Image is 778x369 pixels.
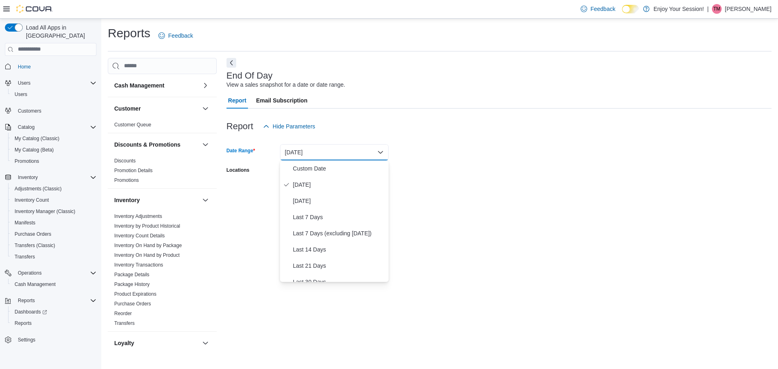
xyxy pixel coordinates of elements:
[114,177,139,183] span: Promotions
[15,309,47,315] span: Dashboards
[11,145,96,155] span: My Catalog (Beta)
[256,92,308,109] span: Email Subscription
[15,296,38,305] button: Reports
[18,80,30,86] span: Users
[114,196,199,204] button: Inventory
[11,279,96,289] span: Cash Management
[622,5,639,13] input: Dark Mode
[8,217,100,228] button: Manifests
[11,229,55,239] a: Purchase Orders
[11,318,96,328] span: Reports
[114,105,141,113] h3: Customer
[23,23,96,40] span: Load All Apps in [GEOGRAPHIC_DATA]
[15,135,60,142] span: My Catalog (Classic)
[11,241,58,250] a: Transfers (Classic)
[2,61,100,73] button: Home
[2,267,100,279] button: Operations
[114,320,135,326] a: Transfers
[2,334,100,346] button: Settings
[108,120,217,133] div: Customer
[8,251,100,262] button: Transfers
[18,64,31,70] span: Home
[114,243,182,248] a: Inventory On Hand by Package
[2,77,100,89] button: Users
[11,134,63,143] a: My Catalog (Classic)
[114,158,136,164] a: Discounts
[11,207,96,216] span: Inventory Manager (Classic)
[293,228,385,238] span: Last 7 Days (excluding [DATE])
[15,281,56,288] span: Cash Management
[114,141,180,149] h3: Discounts & Promotions
[15,231,51,237] span: Purchase Orders
[114,177,139,183] a: Promotions
[15,78,96,88] span: Users
[114,320,135,326] span: Transfers
[114,339,199,347] button: Loyalty
[654,4,704,14] p: Enjoy Your Session!
[114,213,162,219] a: Inventory Adjustments
[712,4,722,14] div: Tylor Methot
[713,4,720,14] span: TM
[15,220,35,226] span: Manifests
[11,134,96,143] span: My Catalog (Classic)
[8,206,100,217] button: Inventory Manager (Classic)
[293,164,385,173] span: Custom Date
[11,184,65,194] a: Adjustments (Classic)
[168,32,193,40] span: Feedback
[15,173,41,182] button: Inventory
[114,311,132,316] a: Reorder
[11,252,96,262] span: Transfers
[280,160,389,282] div: Select listbox
[15,268,45,278] button: Operations
[725,4,772,14] p: [PERSON_NAME]
[15,335,96,345] span: Settings
[5,58,96,367] nav: Complex example
[18,270,42,276] span: Operations
[280,144,389,160] button: [DATE]
[273,122,315,130] span: Hide Parameters
[11,184,96,194] span: Adjustments (Classic)
[293,196,385,206] span: [DATE]
[8,144,100,156] button: My Catalog (Beta)
[293,261,385,271] span: Last 21 Days
[114,105,199,113] button: Customer
[15,158,39,164] span: Promotions
[16,5,53,13] img: Cova
[8,228,100,240] button: Purchase Orders
[18,108,41,114] span: Customers
[293,180,385,190] span: [DATE]
[18,297,35,304] span: Reports
[114,252,180,258] span: Inventory On Hand by Product
[15,242,55,249] span: Transfers (Classic)
[11,90,96,99] span: Users
[11,218,38,228] a: Manifests
[8,183,100,194] button: Adjustments (Classic)
[11,241,96,250] span: Transfers (Classic)
[114,282,150,287] a: Package History
[114,232,165,239] span: Inventory Count Details
[11,207,79,216] a: Inventory Manager (Classic)
[108,211,217,331] div: Inventory
[114,141,199,149] button: Discounts & Promotions
[8,133,100,144] button: My Catalog (Classic)
[114,262,163,268] a: Inventory Transactions
[293,245,385,254] span: Last 14 Days
[114,291,156,297] a: Product Expirations
[227,58,236,68] button: Next
[114,272,150,277] a: Package Details
[260,118,318,134] button: Hide Parameters
[227,81,345,89] div: View a sales snapshot for a date or date range.
[114,301,151,307] a: Purchase Orders
[11,156,43,166] a: Promotions
[11,318,35,328] a: Reports
[15,62,34,72] a: Home
[293,212,385,222] span: Last 7 Days
[114,291,156,297] span: Product Expirations
[15,106,45,116] a: Customers
[227,122,253,131] h3: Report
[15,173,96,182] span: Inventory
[201,104,210,113] button: Customer
[15,147,54,153] span: My Catalog (Beta)
[11,156,96,166] span: Promotions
